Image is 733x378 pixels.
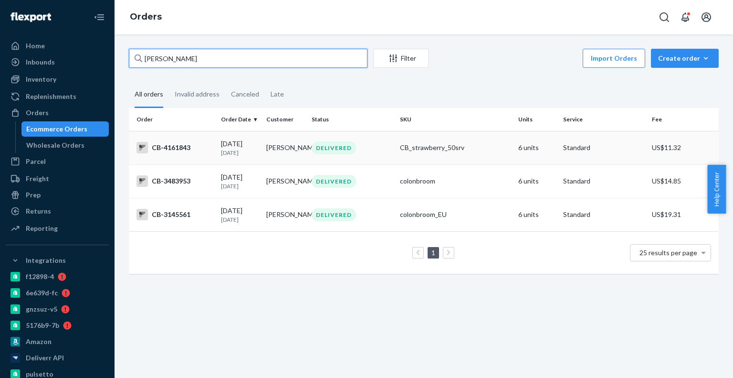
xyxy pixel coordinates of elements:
[129,49,367,68] input: Search orders
[6,285,109,301] a: 6e639d-fc
[676,8,695,27] button: Open notifications
[271,82,284,107] div: Late
[563,176,644,186] p: Standard
[559,108,648,131] th: Service
[563,210,644,219] p: Standard
[136,142,213,153] div: CB-4161843
[26,75,56,84] div: Inventory
[514,164,560,198] td: 6 units
[6,302,109,317] a: gnzsuz-v5
[6,318,109,333] a: 5176b9-7b
[400,176,510,186] div: colonbroom
[221,206,259,224] div: [DATE]
[396,108,514,131] th: SKU
[514,198,560,231] td: 6 units
[231,82,259,107] div: Canceled
[312,208,356,221] div: DELIVERED
[26,108,49,118] div: Orders
[26,272,54,281] div: f12898-4
[308,108,396,131] th: Status
[135,82,163,108] div: All orders
[6,154,109,169] a: Parcel
[6,204,109,219] a: Returns
[262,164,308,198] td: [PERSON_NAME]
[217,108,262,131] th: Order Date
[221,182,259,190] p: [DATE]
[26,321,59,330] div: 5176b9-7b
[312,141,356,154] div: DELIVERED
[26,256,66,265] div: Integrations
[400,210,510,219] div: colonbroom_EU
[122,3,169,31] ol: breadcrumbs
[6,350,109,366] a: Deliverr API
[26,190,41,200] div: Prep
[514,108,560,131] th: Units
[26,206,51,216] div: Returns
[26,124,87,134] div: Ecommerce Orders
[374,54,428,63] div: Filter
[130,11,162,22] a: Orders
[6,221,109,236] a: Reporting
[221,173,259,190] div: [DATE]
[262,131,308,164] td: [PERSON_NAME]
[373,49,429,68] button: Filter
[6,89,109,104] a: Replenishments
[136,175,213,187] div: CB-3483953
[697,8,716,27] button: Open account menu
[658,54,712,63] div: Create order
[648,131,719,164] td: US$11.32
[136,209,213,220] div: CB-3145561
[648,164,719,198] td: US$14.85
[648,198,719,231] td: US$19.31
[639,248,697,257] span: 25 results per page
[221,149,259,157] p: [DATE]
[26,157,46,166] div: Parcel
[6,187,109,203] a: Prep
[26,288,58,298] div: 6e639d-fc
[175,82,220,107] div: Invalid address
[266,115,304,123] div: Customer
[514,131,560,164] td: 6 units
[26,174,49,184] div: Freight
[26,353,64,363] div: Deliverr API
[26,140,84,150] div: Wholesale Orders
[21,121,109,137] a: Ecommerce Orders
[26,57,55,67] div: Inbounds
[429,248,437,257] a: Page 1 is your current page
[129,108,217,131] th: Order
[6,72,109,87] a: Inventory
[655,8,674,27] button: Open Search Box
[312,175,356,188] div: DELIVERED
[6,171,109,186] a: Freight
[221,139,259,157] div: [DATE]
[26,337,52,346] div: Amazon
[6,253,109,268] button: Integrations
[221,216,259,224] p: [DATE]
[26,92,76,101] div: Replenishments
[262,198,308,231] td: [PERSON_NAME]
[90,8,109,27] button: Close Navigation
[651,49,719,68] button: Create order
[26,304,57,314] div: gnzsuz-v5
[21,138,109,153] a: Wholesale Orders
[648,108,719,131] th: Fee
[563,143,644,152] p: Standard
[707,165,726,214] button: Help Center
[583,49,645,68] button: Import Orders
[6,269,109,284] a: f12898-4
[6,105,109,120] a: Orders
[6,38,109,54] a: Home
[400,143,510,152] div: CB_strawberry_50srv
[26,224,58,233] div: Reporting
[10,12,51,22] img: Flexport logo
[6,334,109,349] a: Amazon
[6,54,109,70] a: Inbounds
[26,41,45,51] div: Home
